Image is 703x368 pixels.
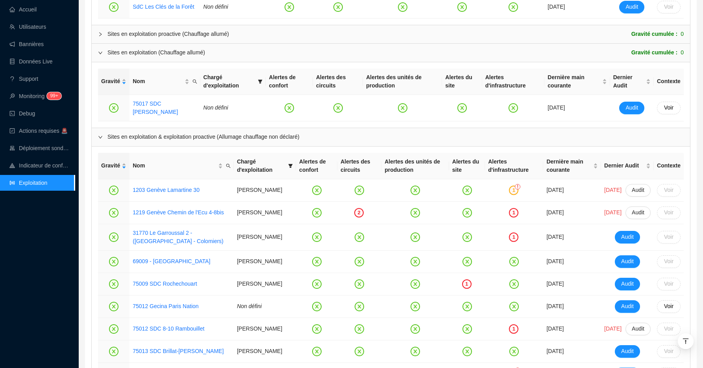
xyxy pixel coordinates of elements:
span: Audit [621,347,634,355]
span: Voir [664,186,673,194]
button: Voir [657,255,681,268]
th: Gravité [98,153,129,179]
a: databaseDonnées Live [9,58,53,65]
a: 75012 Gecina Paris Nation [133,302,198,310]
span: close-circle [312,232,322,242]
a: 69009 - [GEOGRAPHIC_DATA] [133,257,210,266]
span: [PERSON_NAME] [237,348,282,354]
th: Dernier Audit [610,69,654,95]
a: 75017 SDC [PERSON_NAME] [133,100,197,116]
span: close-circle [109,257,118,266]
span: close-circle [109,302,118,311]
th: Alertes du site [442,69,482,95]
th: Nom [129,69,200,95]
sup: 187 [47,92,61,100]
div: 2 [354,208,364,217]
th: Alertes de confort [266,69,313,95]
span: Gravité [101,77,120,85]
span: [DATE] [604,186,622,194]
span: close-circle [355,302,364,311]
span: close-circle [411,186,420,195]
span: Voir [664,280,673,288]
a: homeAccueil [9,6,37,13]
button: Audit [615,278,640,290]
a: 31770 Le Garroussal 2 - ([GEOGRAPHIC_DATA] - Colomiers) [133,229,231,245]
div: 1 [509,232,518,242]
button: Audit [625,206,651,219]
span: [PERSON_NAME] [237,281,282,287]
span: Nom [133,77,183,85]
button: Audit [625,323,651,335]
button: Audit [615,345,640,358]
span: Voir [664,347,673,355]
span: [DATE] [604,208,622,217]
span: filter [287,156,294,176]
span: close-circle [462,232,472,242]
a: 1203 Genève Lamartine 30 [133,186,200,194]
span: Gravité [101,162,120,170]
span: Voir [664,3,673,11]
span: close-circle [462,257,472,266]
td: [DATE] [543,273,601,296]
span: close-circle [109,232,118,242]
span: Voir [664,302,673,310]
th: Contexte [654,153,684,179]
td: [DATE] [543,318,601,340]
a: questionSupport [9,76,38,82]
span: close-circle [509,347,519,356]
a: 75012 Gecina Paris Nation [133,303,198,309]
span: Gravité cumulée : [631,30,678,38]
span: Nom [133,162,216,170]
span: Audit [625,3,638,11]
th: Contexte [654,69,684,95]
td: [DATE] [544,95,610,121]
span: close-circle [109,324,118,334]
span: close-circle [509,2,518,12]
a: slidersExploitation [9,180,47,186]
th: Alertes du site [449,153,485,179]
button: Voir [657,206,681,219]
div: 1 [462,279,472,289]
span: Gravité cumulée : [631,48,678,57]
a: teamUtilisateurs [9,24,46,30]
span: close-circle [509,257,519,266]
button: Audit [619,102,644,114]
span: close-circle [333,103,343,113]
a: 75012 SDC 8-10 Rambouillet [133,325,204,333]
span: close-circle [411,347,420,356]
span: close-circle [462,302,472,311]
span: 0 [681,48,684,57]
td: [DATE] [543,202,601,224]
span: close-circle [411,208,420,217]
td: [DATE] [543,340,601,363]
div: 1 [509,324,518,334]
button: Audit [619,1,644,13]
a: codeDebug [9,110,35,117]
span: close-circle [285,2,294,12]
a: 1219 Genève Chemin de l'Ecu 4-8bis [133,208,224,217]
span: close-circle [312,347,322,356]
span: close-circle [398,2,407,12]
div: ! [515,184,520,190]
span: close-circle [312,279,322,289]
span: close-circle [355,257,364,266]
span: Audit [621,233,634,241]
div: 1 [509,208,518,217]
div: Sites en exploitation (Chauffage allumé)Gravité cumulée :0 [92,44,690,62]
button: Audit [615,300,640,313]
span: Audit [632,325,644,333]
span: close-circle [355,279,364,289]
span: Chargé d'exploitation [203,73,255,90]
span: Voir [664,233,673,241]
button: Voir [657,278,681,290]
a: 75009 SDC Rochechouart [133,281,197,287]
a: 75012 SDC 8-10 Rambouillet [133,325,204,332]
a: clusterDéploiement sondes [9,145,69,151]
button: Audit [615,255,640,268]
button: Voir [657,184,681,197]
span: Non défini [203,4,228,10]
a: 75009 SDC Rochechouart [133,280,197,288]
span: close-circle [109,2,118,12]
span: search [226,164,231,168]
span: Audit [621,280,634,288]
